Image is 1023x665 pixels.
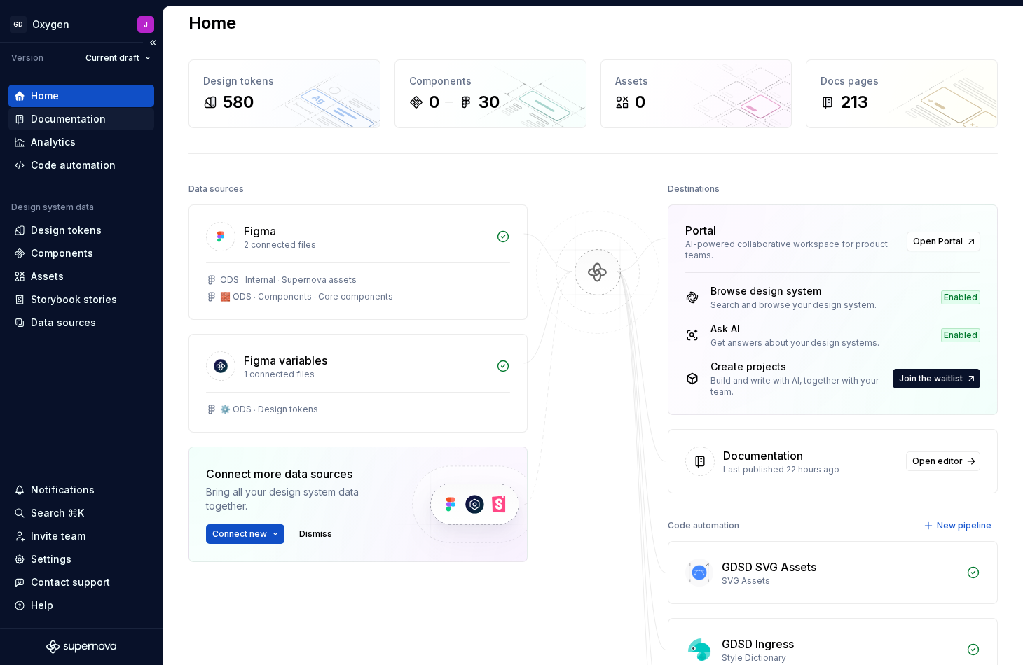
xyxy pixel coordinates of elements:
[206,524,284,544] button: Connect new
[11,52,43,64] div: Version
[429,91,439,113] div: 0
[8,131,154,153] a: Analytics
[220,404,318,415] div: ⚙️ ODS ⸱ Design tokens
[206,465,388,482] div: Connect more data sources
[722,652,958,664] div: Style Dictionary
[8,108,154,130] a: Documentation
[8,548,154,570] a: Settings
[479,91,500,113] div: 30
[685,222,716,239] div: Portal
[8,154,154,176] a: Code automation
[203,74,366,88] div: Design tokens
[600,59,792,128] a: Assets0
[31,246,93,260] div: Components
[212,528,267,540] span: Connect new
[722,575,958,587] div: SVG Assets
[912,456,963,467] span: Open editor
[668,516,739,535] div: Code automation
[635,91,645,113] div: 0
[31,316,96,330] div: Data sources
[244,369,488,380] div: 1 connected files
[906,451,980,471] a: Open editor
[32,17,69,31] div: Oxygen
[941,328,980,342] div: Enabled
[615,74,778,88] div: Assets
[723,447,803,464] div: Documentation
[188,179,244,199] div: Data sources
[206,485,388,513] div: Bring all your design system data together.
[899,373,963,384] span: Join the waitlist
[244,239,488,251] div: 2 connected files
[8,265,154,288] a: Assets
[188,204,528,320] a: Figma2 connected filesODS ⸱ Internal ⸱ Supernova assets🧱 ODS ⸱ Components ⸱ Core components
[710,300,877,311] div: Search and browse your design system.
[220,274,357,286] div: ODS ⸱ Internal ⸱ Supernova assets
[188,59,380,128] a: Design tokens580
[893,369,980,388] button: Join the waitlist
[244,223,276,239] div: Figma
[710,337,879,349] div: Get answers about your design systems.
[913,236,963,247] span: Open Portal
[31,575,110,589] div: Contact support
[710,375,890,398] div: Build and write with AI, together with your team.
[188,12,236,34] h2: Home
[8,594,154,617] button: Help
[8,85,154,107] a: Home
[31,112,106,126] div: Documentation
[293,524,338,544] button: Dismiss
[806,59,998,128] a: Docs pages213
[31,529,85,543] div: Invite team
[722,636,794,652] div: GDSD Ingress
[31,135,76,149] div: Analytics
[220,291,393,302] div: 🧱 ODS ⸱ Components ⸱ Core components
[409,74,572,88] div: Components
[144,19,148,30] div: J
[188,334,528,433] a: Figma variables1 connected files⚙️ ODS ⸱ Design tokens
[31,269,64,283] div: Assets
[722,559,816,575] div: GDSD SVG Assets
[840,91,868,113] div: 213
[8,525,154,547] a: Invite team
[31,598,53,612] div: Help
[3,9,160,39] button: GDOxygenJ
[31,293,117,307] div: Storybook stories
[668,179,720,199] div: Destinations
[10,16,27,33] div: GD
[907,232,980,251] a: Open Portal
[685,239,898,261] div: AI-powered collaborative workspace for product teams.
[31,552,71,566] div: Settings
[8,502,154,524] button: Search ⌘K
[710,322,879,336] div: Ask AI
[31,223,102,237] div: Design tokens
[821,74,983,88] div: Docs pages
[394,59,586,128] a: Components030
[11,202,94,213] div: Design system data
[8,479,154,501] button: Notifications
[299,528,332,540] span: Dismiss
[8,311,154,334] a: Data sources
[8,242,154,265] a: Components
[31,158,116,172] div: Code automation
[919,516,998,535] button: New pipeline
[46,640,116,654] svg: Supernova Logo
[710,360,890,374] div: Create projects
[31,506,84,520] div: Search ⌘K
[79,48,157,68] button: Current draft
[723,464,898,475] div: Last published 22 hours ago
[710,284,877,298] div: Browse design system
[31,483,95,497] div: Notifications
[941,290,980,304] div: Enabled
[85,52,139,64] span: Current draft
[937,520,991,531] span: New pipeline
[244,352,327,369] div: Figma variables
[8,571,154,594] button: Contact support
[8,288,154,311] a: Storybook stories
[31,89,59,103] div: Home
[143,33,163,52] button: Collapse sidebar
[8,219,154,241] a: Design tokens
[223,91,254,113] div: 580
